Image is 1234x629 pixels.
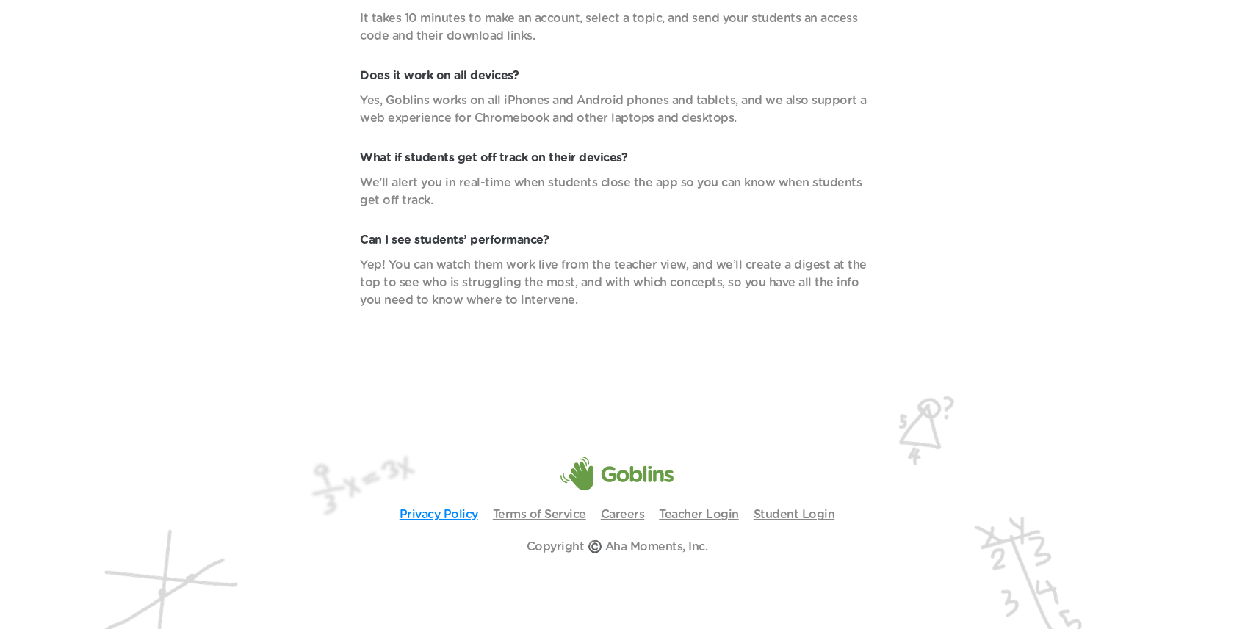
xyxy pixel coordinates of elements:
[360,256,874,309] p: Yep! You can watch them work live from the teacher view, and we’ll create a digest at the top to ...
[659,509,739,520] a: Teacher Login
[360,67,874,84] p: Does it work on all devices?
[754,509,835,520] a: Student Login
[493,509,586,520] a: Terms of Service
[601,509,645,520] a: Careers
[360,231,874,249] p: Can I see students’ performance?
[400,509,478,520] a: Privacy Policy
[360,149,874,167] p: What if students get off track on their devices?
[360,174,874,209] p: We’ll alert you in real-time when students close the app so you can know when students get off tr...
[360,92,874,127] p: Yes, Goblins works on all iPhones and Android phones and tablets, and we also support a web exper...
[360,10,874,45] p: It takes 10 minutes to make an account, select a topic, and send your students an access code and...
[527,538,708,556] p: Copyright ©️ Aha Moments, Inc.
